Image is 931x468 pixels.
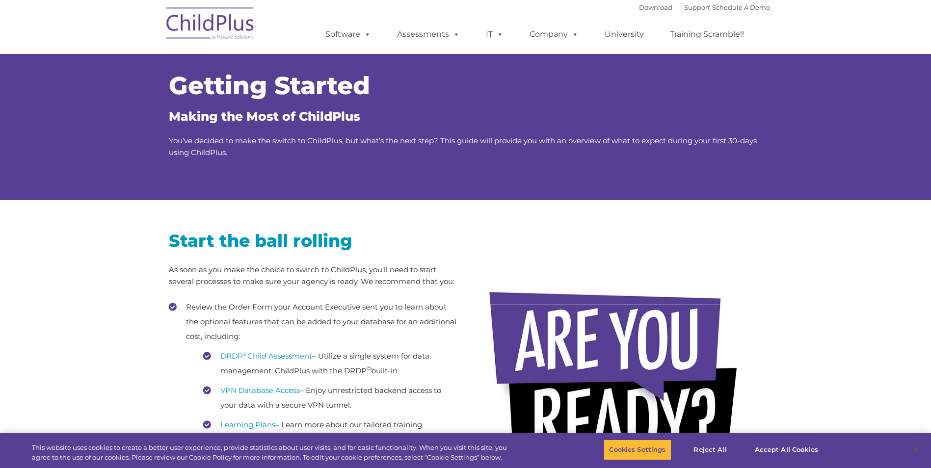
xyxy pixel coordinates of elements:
[161,0,260,50] img: ChildPlus by Procare Solutions
[169,230,458,252] h2: Start the ball rolling
[169,71,370,101] span: Getting Started
[680,440,741,460] button: Reject All
[316,25,381,44] a: Software
[220,420,275,429] a: Learning Plans
[639,3,770,11] font: |
[203,349,458,378] li: – Utilize a single system for data management: ChildPlus with the DRDP built-in.
[520,25,588,44] a: Company
[712,3,770,11] a: Schedule A Demo
[684,3,710,11] a: Support
[595,25,654,44] a: University
[169,264,458,287] p: As soon as you make the choice to switch to ChildPlus, you’ll need to start several processes to ...
[604,440,671,460] button: Cookies Settings
[639,3,672,11] a: Download
[367,365,371,372] sup: ©
[169,109,360,124] span: Making the Most of ChildPlus
[220,386,300,395] a: VPN Database Access
[243,350,247,357] sup: ©
[904,439,926,461] button: Close
[169,136,757,157] span: You’ve decided to make the switch to ChildPlus, but what’s the next step? This guide will provide...
[660,25,754,44] a: Training Scramble!!
[220,351,312,361] a: DRDP©Child Assessment
[476,25,513,44] a: IT
[32,443,512,462] div: This website uses cookies to create a better user experience, provide statistics about user visit...
[387,25,470,44] a: Assessments
[203,383,458,413] li: – Enjoy unrestricted backend access to your data with a secure VPN tunnel.
[749,440,824,460] button: Accept All Cookies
